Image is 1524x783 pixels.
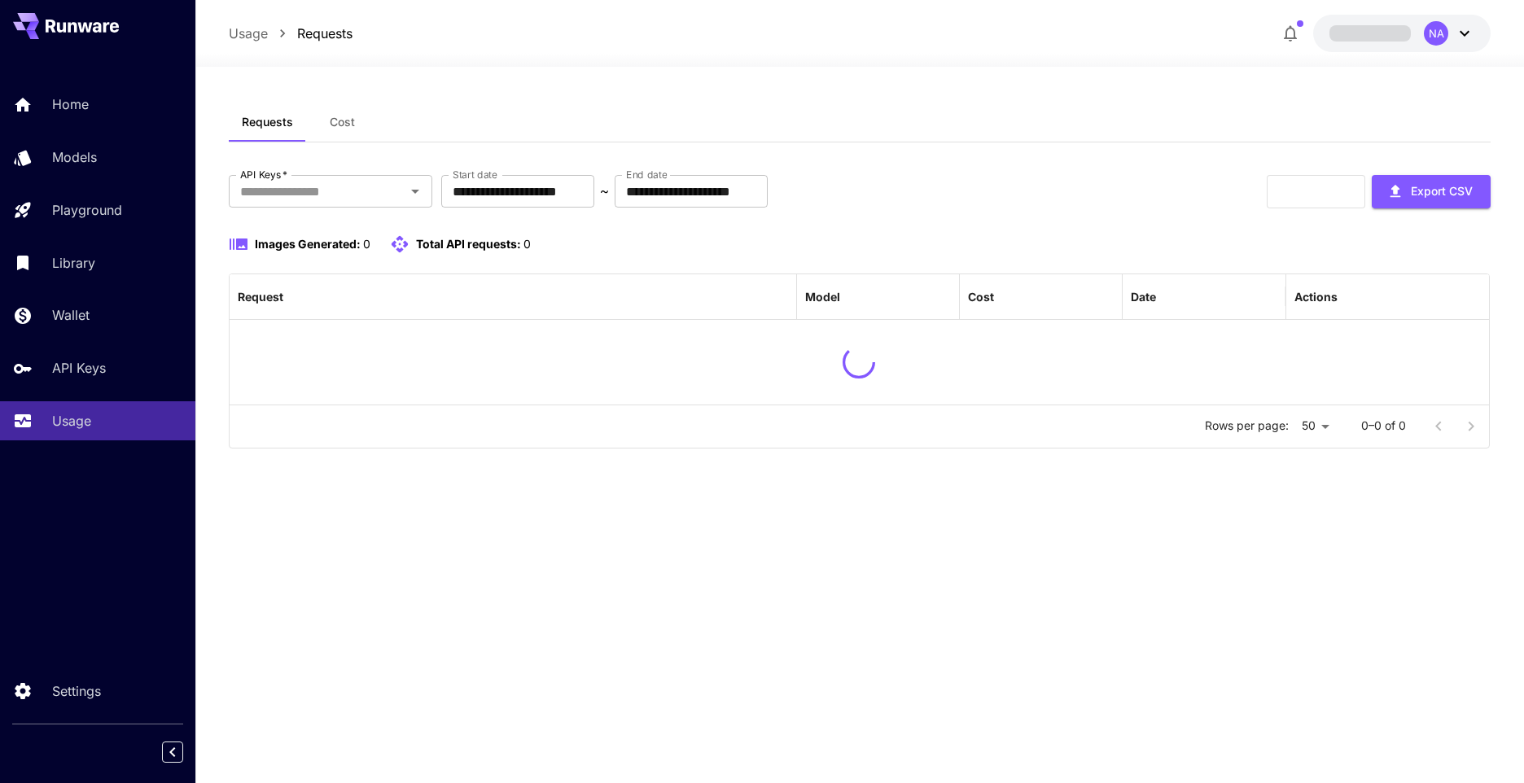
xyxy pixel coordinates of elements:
button: Collapse sidebar [162,741,183,763]
p: Playground [52,200,122,220]
span: 0 [523,237,531,251]
div: Date [1131,290,1156,304]
p: Settings [52,681,101,701]
span: Requests [242,115,293,129]
div: Actions [1294,290,1338,304]
span: Total API requests: [416,237,521,251]
p: Wallet [52,305,90,325]
div: Cost [968,290,994,304]
div: Request [238,290,283,304]
span: Images Generated: [255,237,361,251]
span: Cost [330,115,355,129]
button: NA [1313,15,1491,52]
span: 0 [363,237,370,251]
p: ~ [600,182,609,201]
p: Models [52,147,97,167]
div: 50 [1295,414,1335,438]
a: Usage [229,24,268,43]
p: 0–0 of 0 [1361,418,1406,434]
p: Rows per page: [1205,418,1289,434]
nav: breadcrumb [229,24,353,43]
div: Collapse sidebar [174,737,195,767]
p: Library [52,253,95,273]
p: Usage [52,411,91,431]
p: Home [52,94,89,114]
button: Open [404,180,427,203]
label: Start date [453,168,497,182]
label: End date [626,168,667,182]
p: API Keys [52,358,106,378]
a: Requests [297,24,353,43]
label: API Keys [240,168,287,182]
button: Export CSV [1372,175,1491,208]
div: Model [805,290,840,304]
div: NA [1424,21,1448,46]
